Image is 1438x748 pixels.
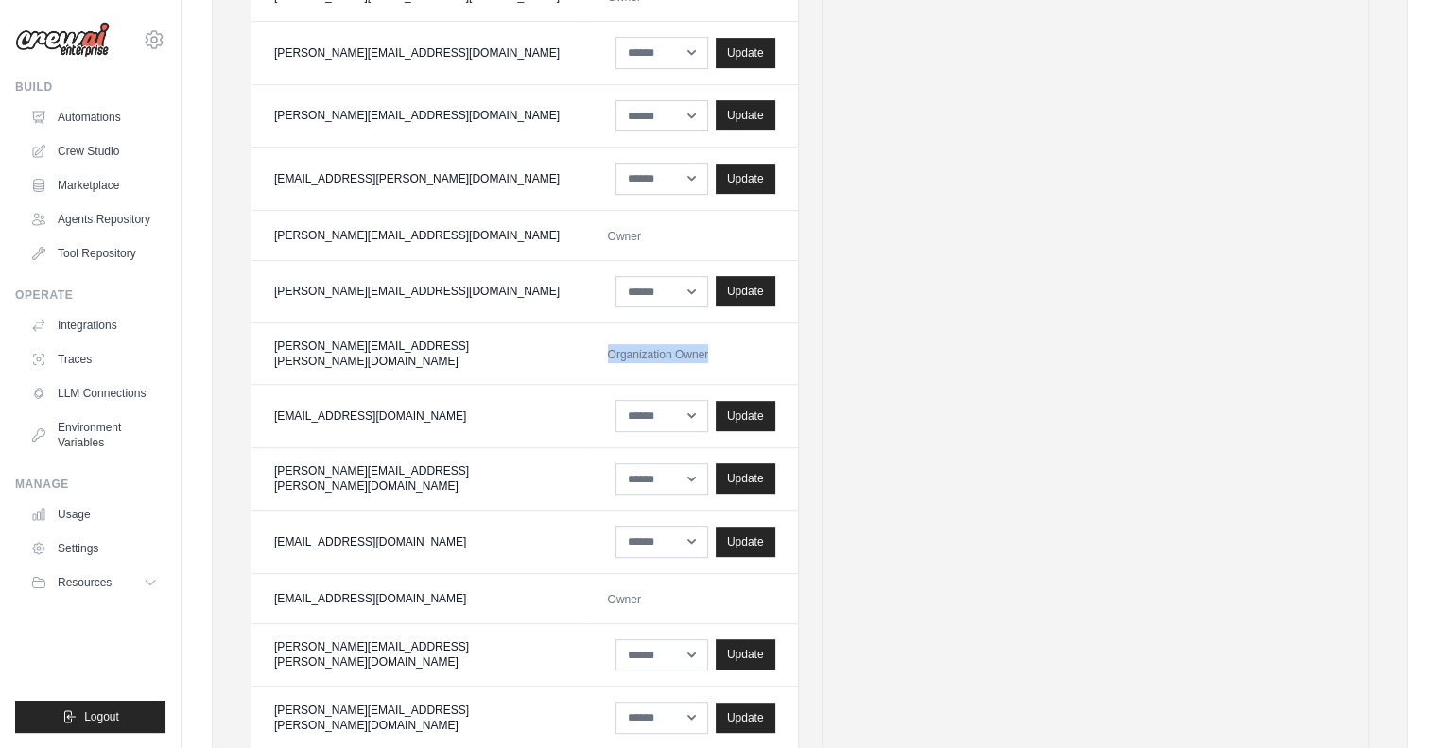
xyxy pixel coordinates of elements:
button: Update [716,401,775,431]
td: [EMAIL_ADDRESS][DOMAIN_NAME] [251,385,585,448]
span: Owner [608,230,641,243]
td: [PERSON_NAME][EMAIL_ADDRESS][PERSON_NAME][DOMAIN_NAME] [251,623,585,687]
button: Update [716,100,775,130]
td: [PERSON_NAME][EMAIL_ADDRESS][PERSON_NAME][DOMAIN_NAME] [251,323,585,385]
span: Organization Owner [608,348,709,361]
a: Settings [23,533,165,564]
td: [EMAIL_ADDRESS][PERSON_NAME][DOMAIN_NAME] [251,148,585,211]
a: LLM Connections [23,378,165,409]
button: Update [716,463,775,494]
button: Update [716,38,775,68]
button: Update [716,276,775,306]
a: Integrations [23,310,165,340]
a: Environment Variables [23,412,165,458]
button: Logout [15,701,165,733]
a: Usage [23,499,165,530]
a: Crew Studio [23,136,165,166]
button: Update [716,164,775,194]
button: Update [716,703,775,733]
button: Update [716,527,775,557]
td: [EMAIL_ADDRESS][DOMAIN_NAME] [251,511,585,574]
button: Update [716,639,775,670]
a: Marketplace [23,170,165,200]
td: [PERSON_NAME][EMAIL_ADDRESS][DOMAIN_NAME] [251,84,585,148]
td: [PERSON_NAME][EMAIL_ADDRESS][DOMAIN_NAME] [251,210,585,260]
a: Agents Repository [23,204,165,235]
span: Logout [84,709,119,724]
a: Tool Repository [23,238,165,269]
a: Automations [23,102,165,132]
div: Build [15,79,165,95]
td: [PERSON_NAME][EMAIL_ADDRESS][DOMAIN_NAME] [251,22,585,85]
a: Traces [23,344,165,374]
div: Operate [15,287,165,303]
img: Logo [15,22,110,58]
td: [PERSON_NAME][EMAIL_ADDRESS][DOMAIN_NAME] [251,260,585,323]
span: Owner [608,593,641,606]
button: Resources [23,567,165,598]
div: Manage [15,477,165,492]
span: Resources [58,575,112,590]
td: [PERSON_NAME][EMAIL_ADDRESS][PERSON_NAME][DOMAIN_NAME] [251,447,585,511]
td: [EMAIL_ADDRESS][DOMAIN_NAME] [251,573,585,623]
